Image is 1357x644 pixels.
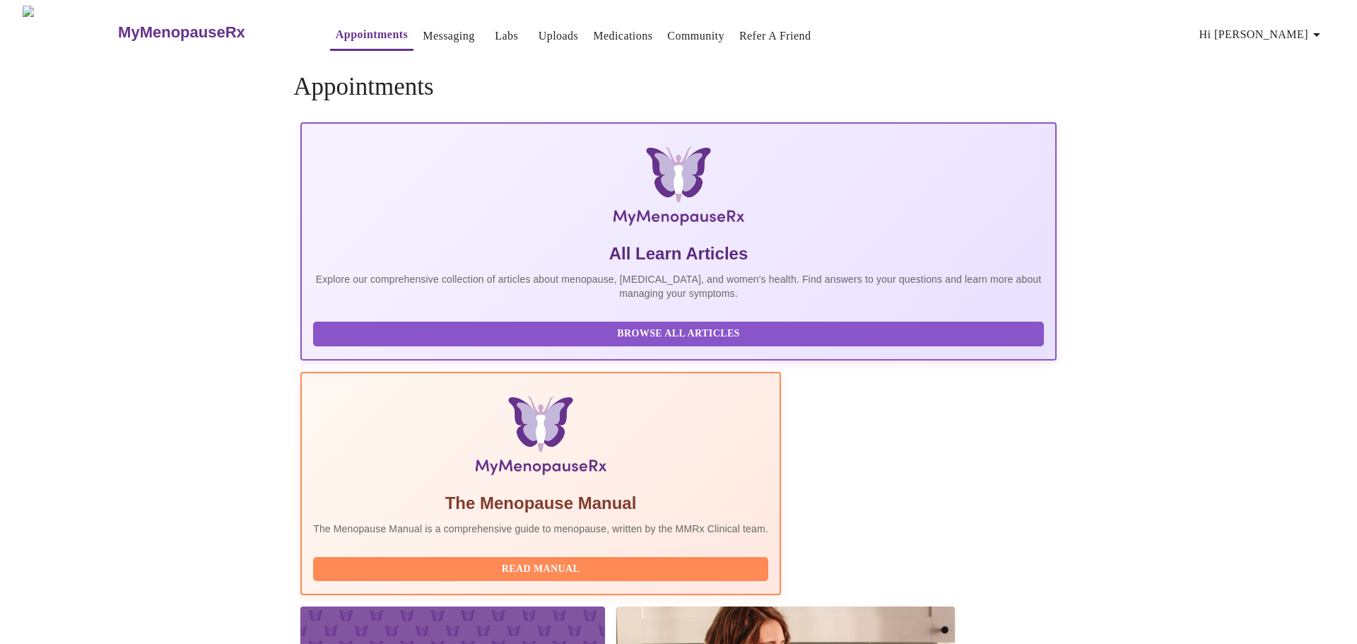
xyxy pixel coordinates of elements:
[327,325,1030,343] span: Browse All Articles
[313,242,1044,265] h5: All Learn Articles
[313,327,1047,339] a: Browse All Articles
[117,8,302,57] a: MyMenopauseRx
[484,22,529,50] button: Labs
[495,26,518,46] a: Labs
[734,22,817,50] button: Refer a Friend
[1194,21,1331,49] button: Hi [PERSON_NAME]
[539,26,579,46] a: Uploads
[427,146,930,231] img: MyMenopauseRx Logo
[739,26,811,46] a: Refer a Friend
[313,522,768,536] p: The Menopause Manual is a comprehensive guide to menopause, written by the MMRx Clinical team.
[313,562,772,574] a: Read Manual
[293,73,1064,101] h4: Appointments
[313,322,1044,346] button: Browse All Articles
[662,22,730,50] button: Community
[533,22,584,50] button: Uploads
[667,26,724,46] a: Community
[313,492,768,515] h5: The Menopause Manual
[587,22,658,50] button: Medications
[385,396,695,481] img: Menopause Manual
[327,561,754,578] span: Read Manual
[313,557,768,582] button: Read Manual
[313,272,1044,300] p: Explore our comprehensive collection of articles about menopause, [MEDICAL_DATA], and women's hea...
[417,22,480,50] button: Messaging
[423,26,474,46] a: Messaging
[336,25,408,45] a: Appointments
[118,23,245,42] h3: MyMenopauseRx
[23,6,117,59] img: MyMenopauseRx Logo
[1199,25,1325,45] span: Hi [PERSON_NAME]
[330,21,413,51] button: Appointments
[593,26,652,46] a: Medications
